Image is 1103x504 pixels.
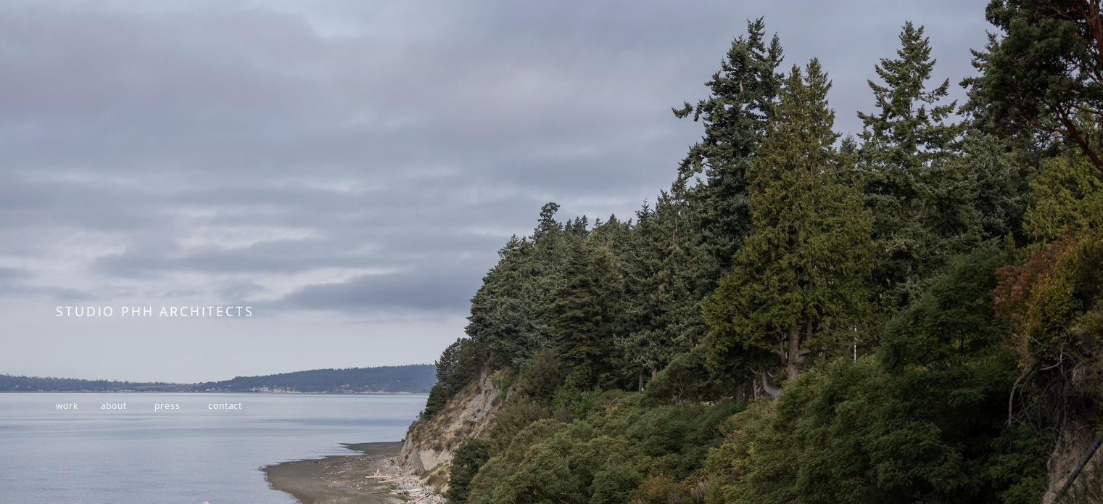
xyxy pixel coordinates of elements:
a: about [101,400,127,412]
span: STUDIO PHH ARCHITECTS [56,302,254,320]
a: work [56,400,78,412]
a: press [154,400,180,412]
a: contact [208,400,242,412]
